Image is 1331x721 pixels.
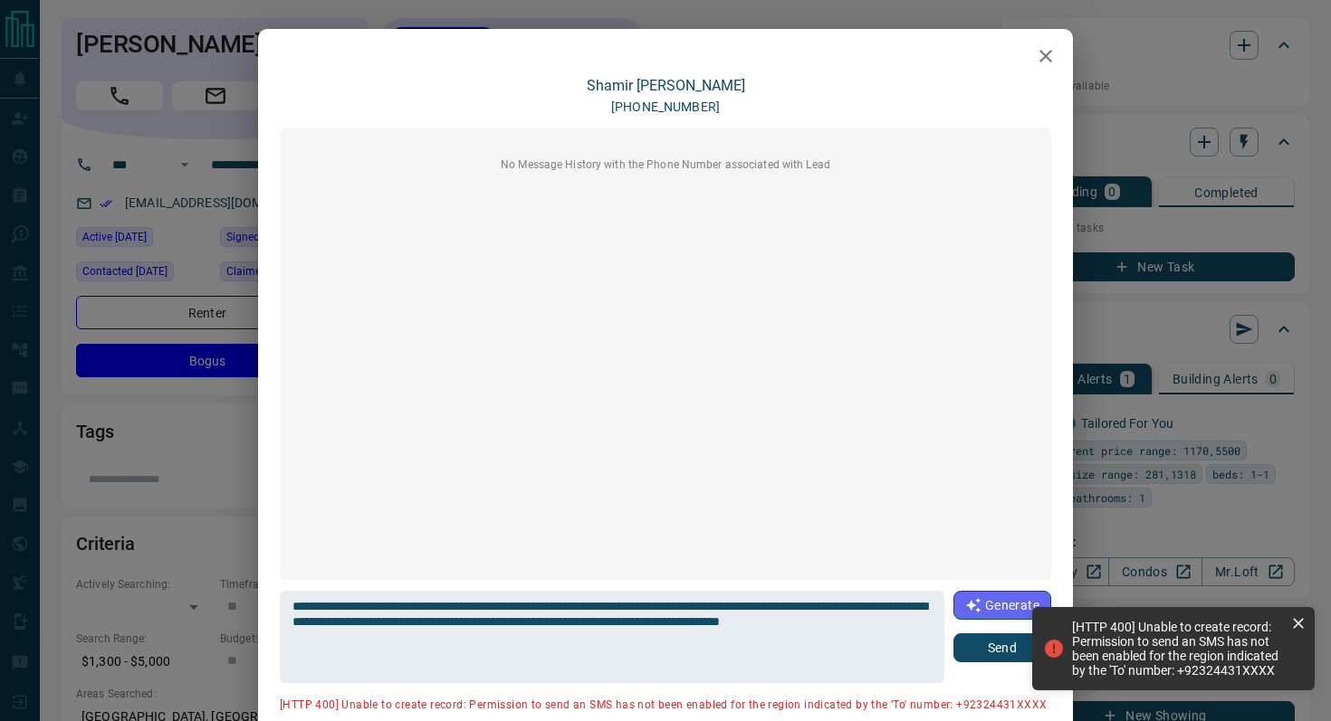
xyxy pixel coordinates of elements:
[291,157,1040,173] p: No Message History with the Phone Number associated with Lead
[280,697,1051,715] p: [HTTP 400] Unable to create record: Permission to send an SMS has not been enabled for the region...
[953,591,1051,620] button: Generate
[611,98,720,117] p: [PHONE_NUMBER]
[1072,620,1284,678] div: [HTTP 400] Unable to create record: Permission to send an SMS has not been enabled for the region...
[953,633,1051,662] button: Send
[587,77,745,94] a: Shamir [PERSON_NAME]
